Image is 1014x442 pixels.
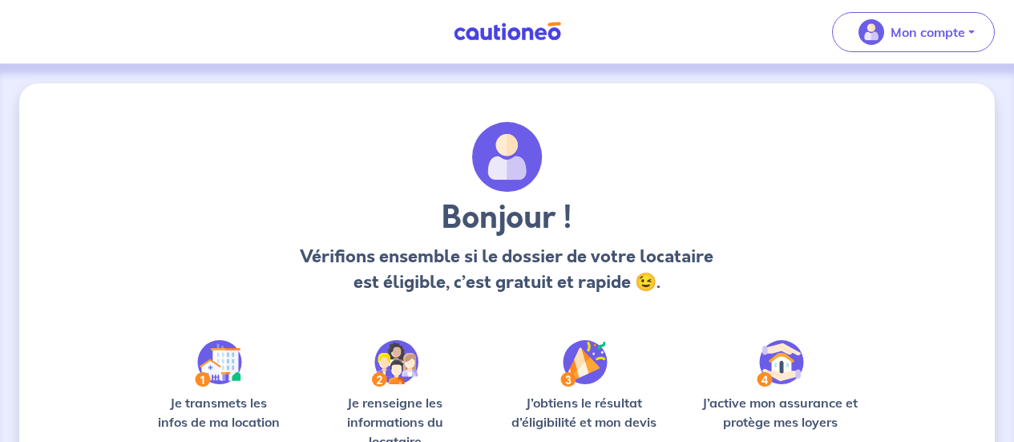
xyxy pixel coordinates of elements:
p: J’obtiens le résultat d’éligibilité et mon devis [500,393,668,432]
p: Je transmets les infos de ma location [147,393,289,432]
button: illu_account_valid_menu.svgMon compte [832,12,995,52]
p: Mon compte [891,22,965,42]
img: illu_account_valid_menu.svg [858,19,884,45]
h3: Bonjour ! [297,199,717,237]
img: /static/c0a346edaed446bb123850d2d04ad552/Step-2.svg [372,340,418,387]
img: /static/f3e743aab9439237c3e2196e4328bba9/Step-3.svg [560,340,608,387]
p: J’active mon assurance et protège mes loyers [693,393,867,432]
img: archivate [472,122,543,193]
img: Cautioneo [447,22,568,42]
img: /static/90a569abe86eec82015bcaae536bd8e6/Step-1.svg [195,340,242,387]
img: /static/bfff1cf634d835d9112899e6a3df1a5d/Step-4.svg [757,340,804,387]
p: Vérifions ensemble si le dossier de votre locataire est éligible, c’est gratuit et rapide 😉. [297,244,717,295]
